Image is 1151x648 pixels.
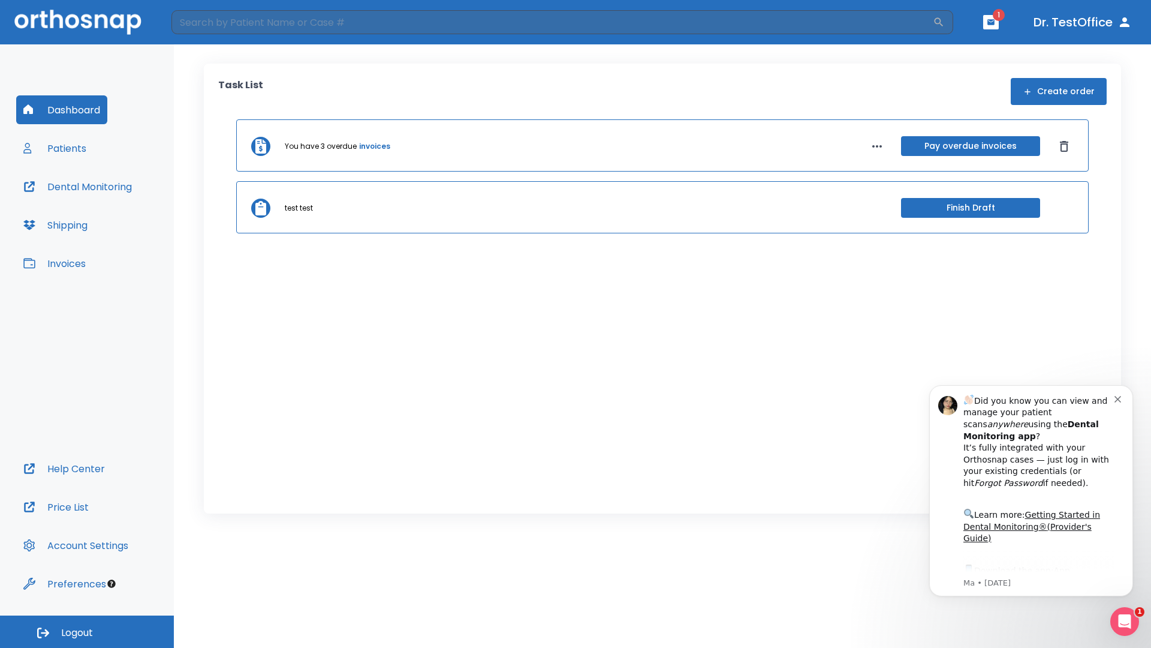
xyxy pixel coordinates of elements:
[16,454,112,483] button: Help Center
[106,578,117,589] div: Tooltip anchor
[171,10,933,34] input: Search by Patient Name or Case #
[203,26,213,35] button: Dismiss notification
[1135,607,1144,617] span: 1
[16,211,95,239] button: Shipping
[16,95,107,124] button: Dashboard
[901,136,1040,156] button: Pay overdue invoices
[359,141,390,152] a: invoices
[901,198,1040,218] button: Finish Draft
[16,249,93,278] button: Invoices
[16,172,139,201] button: Dental Monitoring
[16,569,113,598] button: Preferences
[1011,78,1107,105] button: Create order
[1029,11,1137,33] button: Dr. TestOffice
[285,203,313,214] p: test test
[218,78,263,105] p: Task List
[993,9,1005,21] span: 1
[16,134,94,163] button: Patients
[16,493,96,521] button: Price List
[1110,607,1139,636] iframe: Intercom live chat
[16,531,135,560] button: Account Settings
[52,211,203,221] p: Message from Ma, sent 3w ago
[61,626,93,640] span: Logout
[911,367,1151,616] iframe: Intercom notifications message
[14,10,141,34] img: Orthosnap
[285,141,357,152] p: You have 3 overdue
[52,199,159,220] a: App Store
[1054,137,1074,156] button: Dismiss
[52,196,203,257] div: Download the app: | ​ Let us know if you need help getting started!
